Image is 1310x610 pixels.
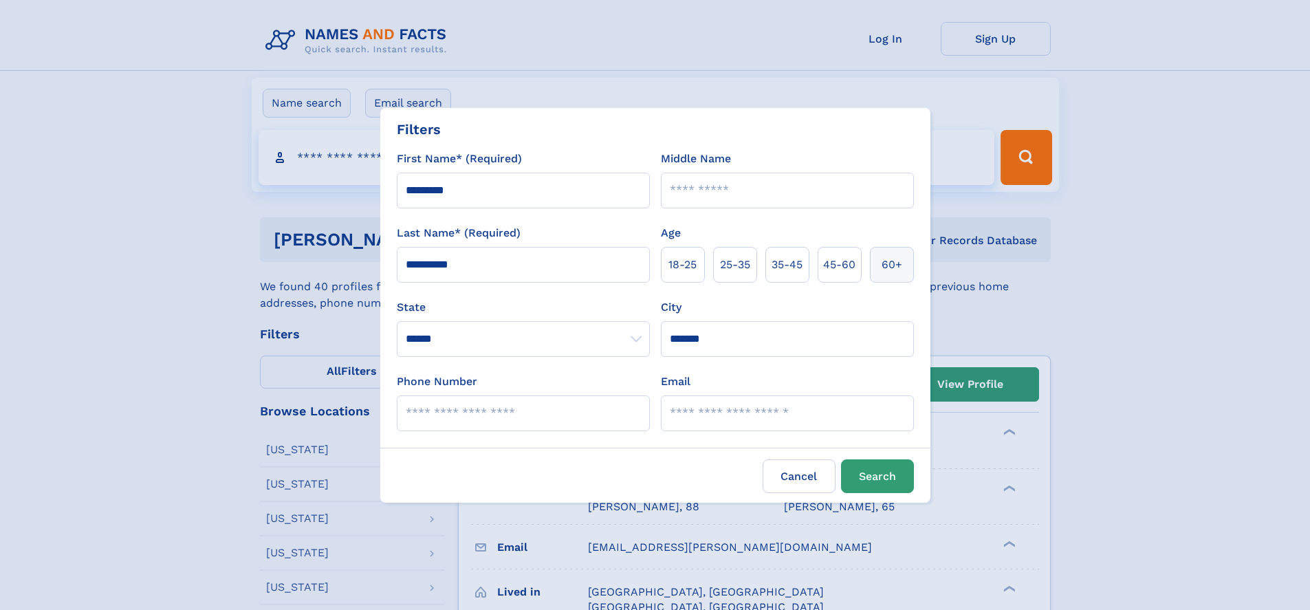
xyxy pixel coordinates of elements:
[763,459,836,493] label: Cancel
[882,257,902,273] span: 60+
[841,459,914,493] button: Search
[720,257,750,273] span: 25‑35
[661,299,681,316] label: City
[661,225,681,241] label: Age
[397,373,477,390] label: Phone Number
[397,225,521,241] label: Last Name* (Required)
[397,299,650,316] label: State
[661,151,731,167] label: Middle Name
[397,119,441,140] div: Filters
[823,257,855,273] span: 45‑60
[668,257,697,273] span: 18‑25
[772,257,803,273] span: 35‑45
[397,151,522,167] label: First Name* (Required)
[661,373,690,390] label: Email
